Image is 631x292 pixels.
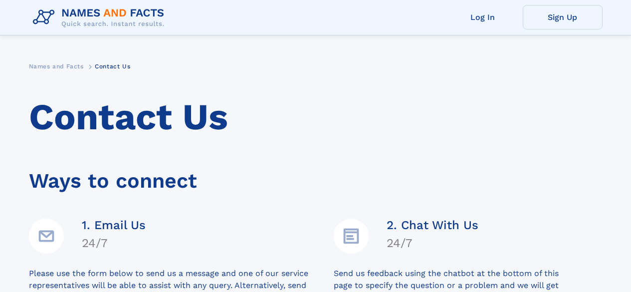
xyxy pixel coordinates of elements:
a: Sign Up [523,5,603,29]
img: Email Address Icon [29,219,64,254]
h4: 1. Email Us [82,218,146,232]
h1: Contact Us [29,96,603,138]
a: Names and Facts [29,60,84,72]
div: Ways to connect [29,155,603,197]
h4: 24/7 [82,236,146,250]
a: Log In [443,5,523,29]
h4: 24/7 [387,236,478,250]
h4: 2. Chat With Us [387,218,478,232]
img: Logo Names and Facts [29,4,173,31]
img: Details Icon [334,219,369,254]
span: Contact Us [95,63,130,70]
